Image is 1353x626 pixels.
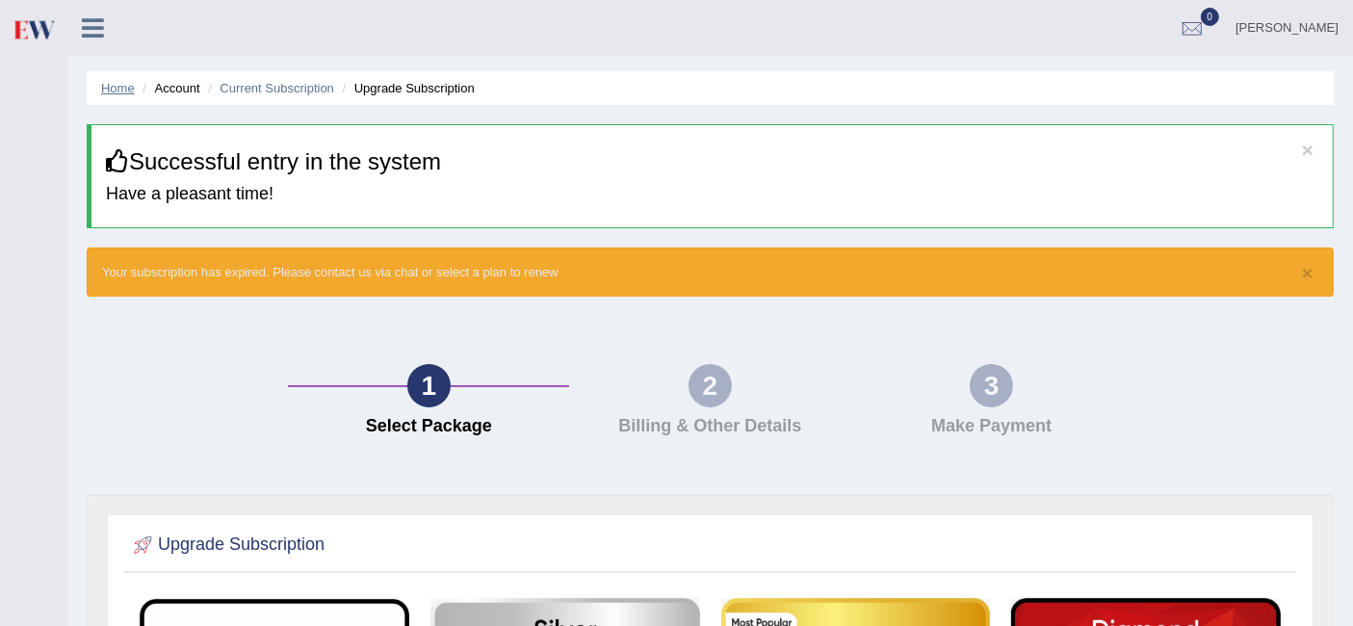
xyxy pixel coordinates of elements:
div: Your subscription has expired. Please contact us via chat or select a plan to renew [87,248,1334,297]
div: 1 [407,364,451,407]
li: Account [138,79,199,97]
div: 2 [689,364,732,407]
h2: Upgrade Subscription [129,531,325,560]
h4: Select Package [298,417,559,436]
h4: Make Payment [861,417,1123,436]
h4: Billing & Other Details [579,417,841,436]
li: Upgrade Subscription [338,79,475,97]
a: Home [101,81,135,95]
a: Current Subscription [220,81,334,95]
div: 3 [970,364,1013,407]
button: × [1302,263,1314,283]
button: × [1302,140,1314,160]
h3: Successful entry in the system [106,149,1318,174]
span: 0 [1201,8,1220,26]
h4: Have a pleasant time! [106,185,1318,204]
